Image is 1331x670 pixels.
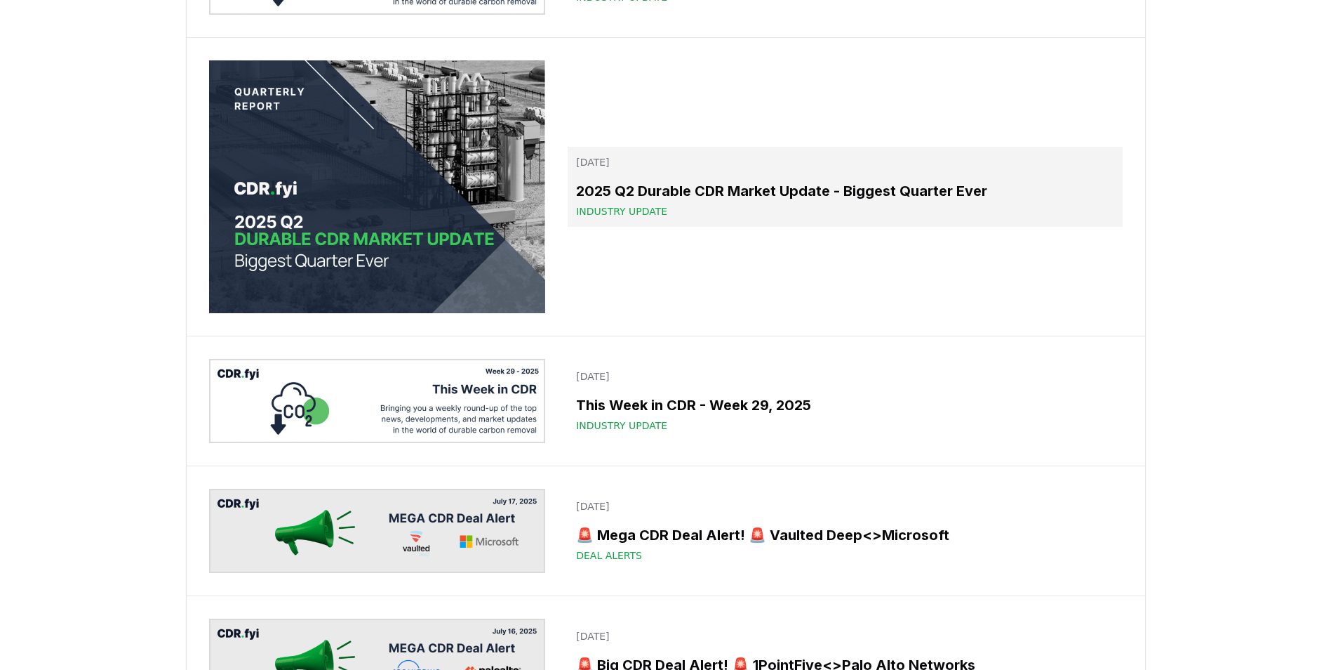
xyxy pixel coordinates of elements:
h3: 2025 Q2 Durable CDR Market Update - Biggest Quarter Ever [576,180,1113,202]
h3: 🚨 Mega CDR Deal Alert! 🚨 Vaulted Deep<>Microsoft [576,525,1113,546]
span: Industry Update [576,419,667,433]
span: Deal Alerts [576,549,642,563]
img: 2025 Q2 Durable CDR Market Update - Biggest Quarter Ever blog post image [209,60,546,313]
a: [DATE]🚨 Mega CDR Deal Alert! 🚨 Vaulted Deep<>MicrosoftDeal Alerts [568,491,1122,571]
p: [DATE] [576,499,1113,513]
span: Industry Update [576,204,667,218]
p: [DATE] [576,369,1113,383]
img: This Week in CDR - Week 29, 2025 blog post image [209,359,546,443]
a: [DATE]2025 Q2 Durable CDR Market Update - Biggest Quarter EverIndustry Update [568,147,1122,227]
a: [DATE]This Week in CDR - Week 29, 2025Industry Update [568,361,1122,441]
img: 🚨 Mega CDR Deal Alert! 🚨 Vaulted Deep<>Microsoft blog post image [209,489,546,573]
h3: This Week in CDR - Week 29, 2025 [576,395,1113,416]
p: [DATE] [576,155,1113,169]
p: [DATE] [576,629,1113,643]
